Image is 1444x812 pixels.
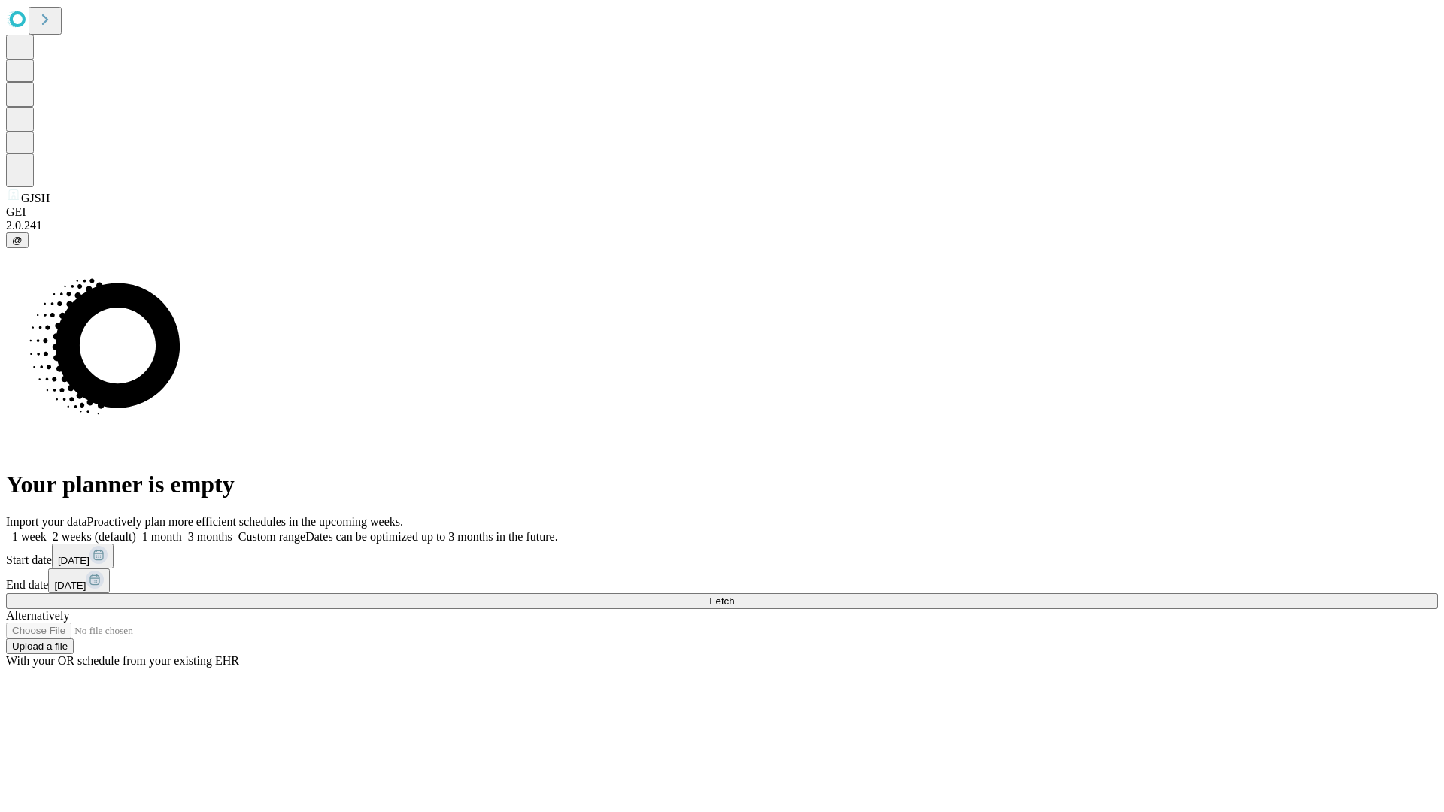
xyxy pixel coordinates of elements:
span: @ [12,235,23,246]
button: Upload a file [6,638,74,654]
span: Custom range [238,530,305,543]
span: Import your data [6,515,87,528]
div: GEI [6,205,1438,219]
span: 1 week [12,530,47,543]
h1: Your planner is empty [6,471,1438,498]
span: GJSH [21,192,50,205]
span: Dates can be optimized up to 3 months in the future. [305,530,557,543]
span: Fetch [709,595,734,607]
div: End date [6,568,1438,593]
span: 3 months [188,530,232,543]
span: Alternatively [6,609,69,622]
div: 2.0.241 [6,219,1438,232]
button: [DATE] [48,568,110,593]
button: Fetch [6,593,1438,609]
button: [DATE] [52,544,114,568]
span: 1 month [142,530,182,543]
div: Start date [6,544,1438,568]
button: @ [6,232,29,248]
span: With your OR schedule from your existing EHR [6,654,239,667]
span: 2 weeks (default) [53,530,136,543]
span: [DATE] [54,580,86,591]
span: [DATE] [58,555,89,566]
span: Proactively plan more efficient schedules in the upcoming weeks. [87,515,403,528]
